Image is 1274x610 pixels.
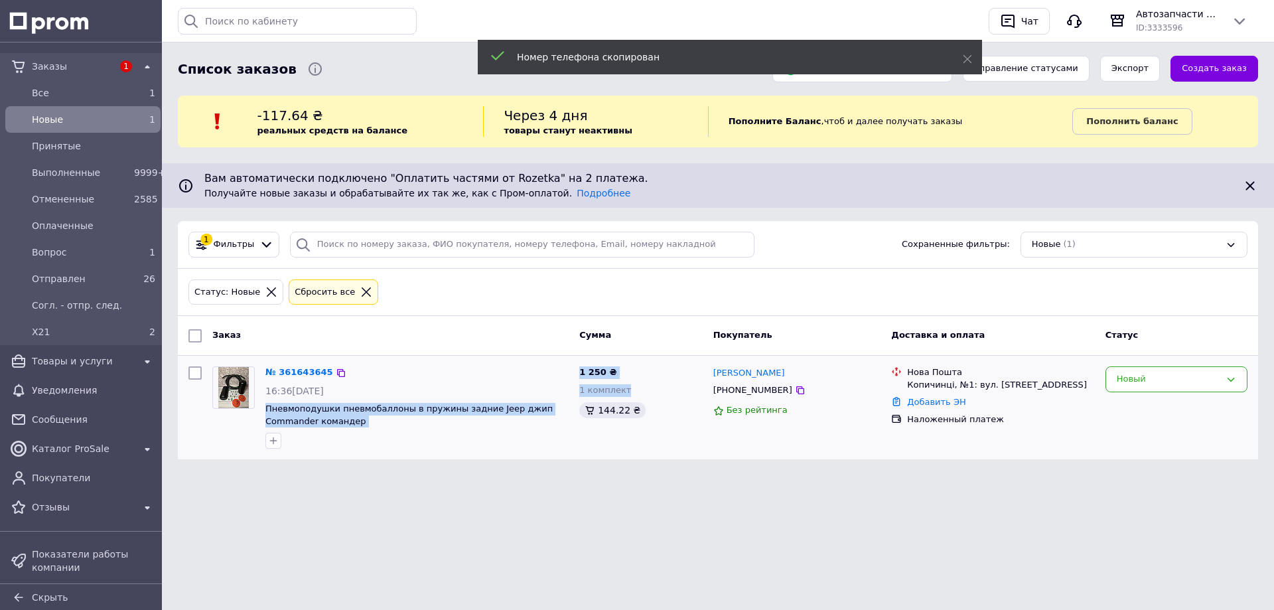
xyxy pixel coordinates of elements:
span: Сообщения [32,413,155,426]
a: Пневмоподушки пневмобаллоны в пружины задние Jeep джип Commander командер [265,404,553,426]
span: Заказ [212,330,241,340]
button: Экспорт [1100,56,1160,82]
span: Покупатель [713,330,772,340]
span: Доставка и оплата [891,330,985,340]
div: Сбросить все [292,285,358,299]
span: Заказы [32,60,113,73]
span: Фильтры [214,238,255,251]
div: 144.22 ₴ [579,402,646,418]
span: Без рейтинга [727,405,788,415]
div: [PHONE_NUMBER] [711,382,795,399]
input: Поиск по номеру заказа, ФИО покупателя, номеру телефона, Email, номеру накладной [290,232,754,258]
div: 1 [200,234,212,246]
a: Фото товару [212,366,255,409]
span: Показатели работы компании [32,548,155,574]
a: Добавить ЭН [907,397,965,407]
span: Через 4 дня [504,108,587,123]
img: :exclamation: [208,112,228,131]
span: 9999+ [134,167,165,178]
span: 16:36[DATE] [265,386,324,396]
span: -117.64 ₴ [257,108,323,123]
b: Пополнить баланс [1086,116,1178,126]
span: (1) [1063,239,1075,249]
span: ID: 3333596 [1136,23,1182,33]
span: 26 [143,273,155,284]
span: Выполненные [32,166,129,179]
div: Номер телефона скопирован [517,50,930,64]
a: [PERSON_NAME] [713,367,785,380]
span: Покупатели [32,471,155,485]
input: Поиск по кабинету [178,8,417,35]
span: Сумма [579,330,611,340]
span: Новые [1032,238,1061,251]
b: Пополните Баланс [729,116,821,126]
img: Фото товару [218,367,249,408]
span: Товары и услуги [32,354,134,368]
a: № 361643645 [265,367,333,377]
span: Статус [1105,330,1139,340]
b: реальных средств на балансе [257,125,408,135]
span: Оплаченные [32,219,155,232]
span: Сохраненные фильтры: [902,238,1010,251]
span: Согл. - отпр. след. [32,299,155,312]
span: Вопрос [32,246,129,259]
span: 2 [149,327,155,337]
div: Нова Пошта [907,366,1094,378]
span: 1 [149,114,155,125]
span: Новые [32,113,129,126]
div: Наложенный платеж [907,414,1094,425]
span: Список заказов [178,60,297,79]
button: Чат [989,8,1050,35]
div: Новый [1117,372,1220,386]
span: 1 250 ₴ [579,367,616,377]
span: Отзывы [32,500,134,514]
button: Управление статусами [963,56,1090,82]
a: Создать заказ [1170,56,1258,82]
span: 2585 [134,194,158,204]
span: 1 [149,88,155,98]
a: Пополнить баланс [1072,108,1192,135]
span: Скрыть [32,592,68,603]
a: Подробнее [577,188,630,198]
span: Отправлен [32,272,129,285]
span: Принятые [32,139,155,153]
div: Копичинці, №1: вул. [STREET_ADDRESS] [907,379,1094,391]
span: Уведомления [32,384,155,397]
span: Отмененные [32,192,129,206]
span: Автозапчасти X21 [1136,7,1221,21]
div: Чат [1019,11,1041,31]
span: 1 [149,247,155,258]
span: 1 комплект [579,385,631,395]
span: Х21 [32,325,129,339]
span: Получайте новые заказы и обрабатывайте их так же, как с Пром-оплатой. [204,188,630,198]
b: товары станут неактивны [504,125,632,135]
span: Каталог ProSale [32,442,134,455]
div: , чтоб и далее получать заказы [708,106,1073,137]
span: 1 [120,60,132,72]
span: Вам автоматически подключено "Оплатить частями от Rozetka" на 2 платежа. [204,171,1232,187]
span: Все [32,86,129,100]
div: Статус: Новые [192,285,263,299]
